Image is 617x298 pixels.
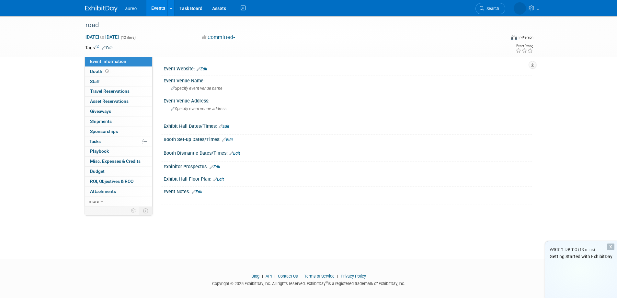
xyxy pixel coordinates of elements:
span: Travel Reservations [90,89,130,94]
a: more [85,197,152,207]
span: aureo [125,6,137,11]
span: Giveaways [90,109,111,114]
div: Event Venue Address: [164,96,532,104]
img: ExhibitDay [85,6,118,12]
span: Playbook [90,149,109,154]
span: | [336,274,340,279]
span: ROI, Objectives & ROO [90,179,133,184]
a: Edit [210,165,220,169]
img: Jessica West [514,2,526,15]
a: Contact Us [278,274,298,279]
a: Blog [251,274,259,279]
a: Tasks [85,137,152,147]
div: Event Format [467,34,534,43]
div: Event Rating [516,44,533,48]
div: Booth Set-up Dates/Times: [164,135,532,143]
a: Booth [85,67,152,77]
span: Shipments [90,119,112,124]
a: Shipments [85,117,152,126]
span: Misc. Expenses & Credits [90,159,141,164]
a: Edit [229,151,240,156]
span: Asset Reservations [90,99,129,104]
sup: ® [326,280,328,284]
div: Dismiss [607,244,614,250]
span: | [260,274,265,279]
span: to [99,34,105,40]
span: Attachments [90,189,116,194]
a: Giveaways [85,107,152,116]
span: Sponsorships [90,129,118,134]
span: Staff [90,79,100,84]
a: Edit [213,177,224,182]
div: Event Website: [164,64,532,72]
td: Toggle Event Tabs [139,207,152,215]
div: Exhibit Hall Dates/Times: [164,121,532,130]
span: (12 days) [120,35,136,40]
div: Watch Demo [545,246,617,253]
span: Budget [90,169,105,174]
span: | [273,274,277,279]
a: Edit [192,190,202,194]
td: Personalize Event Tab Strip [128,207,139,215]
div: Exhibit Hall Floor Plan: [164,174,532,183]
a: Edit [219,124,229,129]
a: Search [475,3,505,14]
a: ROI, Objectives & ROO [85,177,152,186]
span: | [299,274,303,279]
span: Search [484,6,499,11]
a: Budget [85,167,152,176]
a: Edit [197,67,207,71]
a: Terms of Service [304,274,335,279]
img: Format-Inperson.png [511,35,517,40]
div: road [83,19,496,31]
span: Tasks [89,139,101,144]
a: Attachments [85,187,152,197]
span: Specify event venue name [171,86,223,91]
div: In-Person [518,35,533,40]
div: Exhibitor Prospectus: [164,162,532,170]
a: API [266,274,272,279]
a: Travel Reservations [85,87,152,96]
div: Event Notes: [164,187,532,195]
a: Misc. Expenses & Credits [85,157,152,166]
span: [DATE] [DATE] [85,34,119,40]
span: more [89,199,99,204]
a: Event Information [85,57,152,66]
span: Booth not reserved yet [104,69,110,74]
td: Tags [85,44,113,51]
a: Staff [85,77,152,87]
span: Specify event venue address [171,106,226,111]
span: Event Information [90,59,126,64]
span: Booth [90,69,110,74]
a: Edit [222,137,233,142]
span: (13 mins) [578,247,595,252]
div: Getting Started with ExhibitDay [545,253,617,260]
a: Playbook [85,147,152,156]
button: Committed [200,34,238,41]
a: Sponsorships [85,127,152,137]
a: Privacy Policy [341,274,366,279]
div: Booth Dismantle Dates/Times: [164,148,532,157]
a: Edit [102,46,113,50]
div: Event Venue Name: [164,76,532,84]
a: Asset Reservations [85,97,152,106]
